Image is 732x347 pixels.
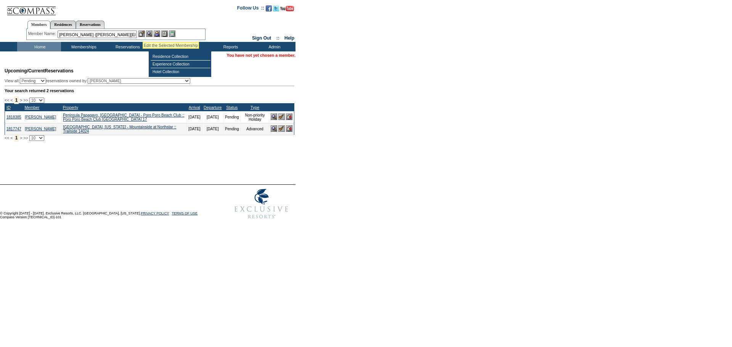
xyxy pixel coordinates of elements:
span: 1 [14,134,19,142]
img: Confirm Reservation [278,114,285,120]
span: You have not yet chosen a member. [227,53,295,58]
a: ID [6,105,11,110]
img: View Reservation [271,125,277,132]
td: [DATE] [202,123,223,135]
a: Subscribe to our YouTube Channel [280,8,294,12]
span: << [5,136,9,140]
td: Memberships [61,42,105,51]
a: Sign Out [252,35,271,41]
span: Upcoming/Current [5,68,45,74]
td: Experience Collection [151,61,210,68]
img: b_calculator.gif [169,30,175,37]
img: Impersonate [154,30,160,37]
td: Non-priority Holiday [241,111,269,123]
img: Reservations [161,30,168,37]
span: < [10,136,13,140]
a: Members [27,21,51,29]
a: [PERSON_NAME] [25,115,56,119]
a: PRIVACY POLICY [141,211,169,215]
td: Pending [223,111,241,123]
img: Exclusive Resorts [227,185,295,223]
img: Become our fan on Facebook [266,5,272,11]
a: Help [284,35,294,41]
div: Edit the Selected Membership [144,43,198,48]
td: [DATE] [187,111,202,123]
a: 1817747 [6,127,21,131]
a: Arrival [189,105,200,110]
a: Peninsula Papagayo, [GEOGRAPHIC_DATA] - Poro Poro Beach Club :: Poro Poro Beach Club [GEOGRAPHIC_... [63,113,184,122]
td: Follow Us :: [237,5,264,14]
td: [DATE] [202,111,223,123]
img: Follow us on Twitter [273,5,279,11]
td: Pending [223,123,241,135]
span: :: [276,35,279,41]
a: [GEOGRAPHIC_DATA], [US_STATE] - Mountainside at Northstar :: Trailside 14024 [63,125,176,133]
a: Property [63,105,78,110]
a: Type [250,105,259,110]
span: << [5,98,9,102]
a: TERMS OF USE [172,211,198,215]
td: Reports [208,42,252,51]
td: Admin [252,42,295,51]
a: 1818385 [6,115,21,119]
a: Residences [50,21,76,29]
span: Reservations [5,68,74,74]
a: Follow us on Twitter [273,8,279,12]
a: Member [24,105,39,110]
span: < [10,98,13,102]
a: Reservations [76,21,104,29]
a: Departure [204,105,222,110]
td: Home [17,42,61,51]
span: > [20,136,22,140]
img: b_edit.gif [138,30,145,37]
img: Confirm Reservation [278,125,285,132]
span: 1 [14,96,19,104]
span: > [20,98,22,102]
td: [DATE] [187,123,202,135]
div: Your search returned 2 reservations [5,88,294,93]
a: Become our fan on Facebook [266,8,272,12]
img: Cancel Reservation [286,114,292,120]
a: [PERSON_NAME] [25,127,56,131]
span: >> [23,98,28,102]
img: View [146,30,152,37]
img: Cancel Reservation [286,125,292,132]
a: Status [226,105,238,110]
td: Residence Collection [151,53,210,61]
span: >> [23,136,28,140]
td: Reservations [105,42,149,51]
img: Subscribe to our YouTube Channel [280,6,294,11]
div: Member Name: [28,30,58,37]
td: Hotel Collection [151,68,210,75]
img: View Reservation [271,114,277,120]
td: Advanced [241,123,269,135]
div: View all: reservations owned by: [5,78,194,84]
